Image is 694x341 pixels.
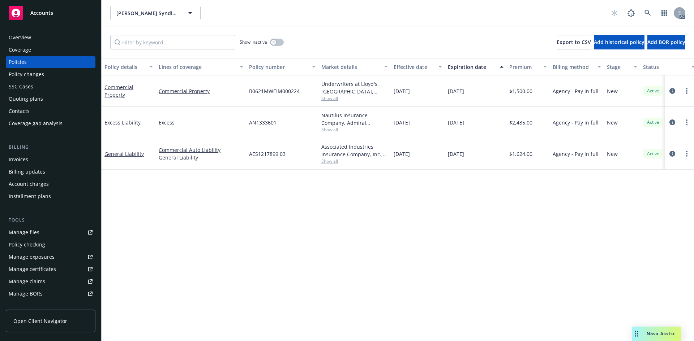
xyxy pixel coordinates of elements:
[110,6,201,20] button: [PERSON_NAME] Syndicate, LLC
[6,56,95,68] a: Policies
[9,69,44,80] div: Policy changes
[394,87,410,95] span: [DATE]
[6,93,95,105] a: Quoting plans
[249,87,300,95] span: B0621MWEIM000224
[249,150,286,158] span: AES1217899 03
[6,263,95,275] a: Manage certificates
[6,81,95,92] a: SSC Cases
[607,87,618,95] span: New
[159,119,243,126] a: Excess
[249,119,277,126] span: AN1333601
[647,331,675,337] span: Nova Assist
[448,63,496,71] div: Expiration date
[394,119,410,126] span: [DATE]
[9,263,56,275] div: Manage certificates
[6,288,95,300] a: Manage BORs
[647,35,685,49] button: Add BOR policy
[321,158,388,164] span: Show all
[445,58,506,75] button: Expiration date
[321,63,380,71] div: Market details
[624,6,638,20] a: Report a Bug
[594,35,644,49] button: Add historical policy
[321,112,388,127] div: Nautilus Insurance Company, Admiral Insurance Group ([PERSON_NAME] Corporation), RT Specialty Ins...
[448,87,464,95] span: [DATE]
[647,39,685,45] span: Add BOR policy
[30,10,53,16] span: Accounts
[9,227,39,238] div: Manage files
[6,166,95,178] a: Billing updates
[104,150,144,157] a: General Liability
[9,288,43,300] div: Manage BORs
[321,127,388,133] span: Show all
[9,191,51,202] div: Installment plans
[6,144,95,151] div: Billing
[9,166,45,178] div: Billing updates
[156,58,246,75] button: Lines of coverage
[6,118,95,129] a: Coverage gap analysis
[6,217,95,224] div: Tools
[646,119,660,126] span: Active
[6,178,95,190] a: Account charges
[391,58,445,75] button: Effective date
[607,63,629,71] div: Stage
[9,93,43,105] div: Quoting plans
[9,251,55,263] div: Manage exposures
[6,300,95,312] a: Summary of insurance
[509,87,532,95] span: $1,500.00
[6,69,95,80] a: Policy changes
[668,118,677,127] a: circleInformation
[509,63,539,71] div: Premium
[557,39,591,45] span: Export to CSV
[9,44,31,56] div: Coverage
[509,150,532,158] span: $1,624.00
[509,119,532,126] span: $2,435.00
[682,118,691,127] a: more
[657,6,672,20] a: Switch app
[632,327,681,341] button: Nova Assist
[159,146,243,154] a: Commercial Auto Liability
[6,227,95,238] a: Manage files
[448,119,464,126] span: [DATE]
[104,119,141,126] a: Excess Liability
[159,63,235,71] div: Lines of coverage
[506,58,550,75] button: Premium
[6,251,95,263] a: Manage exposures
[668,87,677,95] a: circleInformation
[13,317,67,325] span: Open Client Navigator
[553,150,599,158] span: Agency - Pay in full
[646,150,660,157] span: Active
[448,150,464,158] span: [DATE]
[6,191,95,202] a: Installment plans
[607,6,622,20] a: Start snowing
[643,63,687,71] div: Status
[646,88,660,94] span: Active
[553,119,599,126] span: Agency - Pay in full
[9,276,45,287] div: Manage claims
[6,105,95,117] a: Contacts
[9,81,33,92] div: SSC Cases
[632,327,641,341] div: Drag to move
[240,39,267,45] span: Show inactive
[9,32,31,43] div: Overview
[6,44,95,56] a: Coverage
[9,239,45,250] div: Policy checking
[604,58,640,75] button: Stage
[553,63,593,71] div: Billing method
[102,58,156,75] button: Policy details
[668,149,677,158] a: circleInformation
[318,58,391,75] button: Market details
[394,150,410,158] span: [DATE]
[159,154,243,161] a: General Liability
[9,105,30,117] div: Contacts
[104,63,145,71] div: Policy details
[9,154,28,165] div: Invoices
[682,87,691,95] a: more
[9,300,64,312] div: Summary of insurance
[6,3,95,23] a: Accounts
[9,56,27,68] div: Policies
[104,84,133,98] a: Commercial Property
[6,276,95,287] a: Manage claims
[550,58,604,75] button: Billing method
[321,95,388,101] span: Show all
